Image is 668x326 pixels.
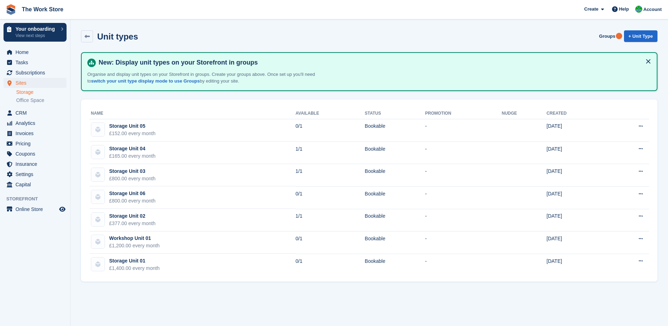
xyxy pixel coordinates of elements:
img: blank-unit-type-icon-ffbac7b88ba66c5e286b0e438baccc4b9c83835d4c34f86887a83fc20ec27e7b.svg [91,123,105,136]
td: - [425,141,501,164]
a: menu [4,204,67,214]
span: Pricing [15,139,58,149]
a: menu [4,108,67,118]
td: Bookable [365,141,425,164]
th: Promotion [425,108,501,119]
div: £1,200.00 every month [109,242,160,249]
td: 0/1 [295,186,365,209]
td: Bookable [365,164,425,187]
td: - [425,209,501,231]
td: 1/1 [295,209,365,231]
span: Account [643,6,662,13]
span: Sites [15,78,58,88]
th: Status [365,108,425,119]
th: Available [295,108,365,119]
div: Storage Unit 01 [109,257,160,265]
td: 0/1 [295,231,365,254]
p: Your onboarding [15,26,57,31]
th: Created [547,108,606,119]
div: £800.00 every month [109,175,156,182]
span: Capital [15,180,58,189]
a: menu [4,58,67,67]
a: Storage [16,89,67,96]
img: blank-unit-type-icon-ffbac7b88ba66c5e286b0e438baccc4b9c83835d4c34f86887a83fc20ec27e7b.svg [91,235,105,248]
th: Nudge [502,108,547,119]
td: [DATE] [547,119,606,141]
a: menu [4,159,67,169]
td: [DATE] [547,209,606,231]
h2: Unit types [97,32,138,41]
td: 1/1 [295,164,365,187]
td: [DATE] [547,231,606,254]
span: Coupons [15,149,58,159]
img: blank-unit-type-icon-ffbac7b88ba66c5e286b0e438baccc4b9c83835d4c34f86887a83fc20ec27e7b.svg [91,168,105,181]
div: £165.00 every month [109,152,156,160]
span: Settings [15,169,58,179]
th: Name [89,108,295,119]
div: £800.00 every month [109,197,156,205]
div: Storage Unit 03 [109,168,156,175]
img: stora-icon-8386f47178a22dfd0bd8f6a31ec36ba5ce8667c1dd55bd0f319d3a0aa187defe.svg [6,4,16,15]
td: Bookable [365,119,425,141]
span: Help [619,6,629,13]
div: £377.00 every month [109,220,156,227]
a: Preview store [58,205,67,213]
td: 1/1 [295,141,365,164]
a: menu [4,149,67,159]
div: Workshop Unit 01 [109,235,160,242]
span: Storefront [6,195,70,203]
p: Organise and display unit types on your Storefront in groups. Create your groups above. Once set ... [87,71,334,85]
img: blank-unit-type-icon-ffbac7b88ba66c5e286b0e438baccc4b9c83835d4c34f86887a83fc20ec27e7b.svg [91,190,105,204]
td: [DATE] [547,186,606,209]
td: - [425,186,501,209]
td: Bookable [365,231,425,254]
td: Bookable [365,209,425,231]
td: [DATE] [547,141,606,164]
a: switch your unit type display mode to use Groups [91,78,200,84]
td: 0/1 [295,119,365,141]
div: £152.00 every month [109,130,156,137]
img: blank-unit-type-icon-ffbac7b88ba66c5e286b0e438baccc4b9c83835d4c34f86887a83fc20ec27e7b.svg [91,213,105,226]
span: Online Store [15,204,58,214]
p: View next steps [15,32,57,39]
span: Insurance [15,159,58,169]
td: Bookable [365,186,425,209]
a: menu [4,118,67,128]
a: menu [4,128,67,138]
a: menu [4,139,67,149]
a: menu [4,68,67,78]
td: Bookable [365,254,425,276]
td: - [425,164,501,187]
a: Office Space [16,97,67,104]
span: Create [584,6,598,13]
div: Storage Unit 04 [109,145,156,152]
td: - [425,254,501,276]
span: Analytics [15,118,58,128]
span: Subscriptions [15,68,58,78]
div: Storage Unit 06 [109,190,156,197]
a: Groups [596,30,618,42]
img: blank-unit-type-icon-ffbac7b88ba66c5e286b0e438baccc4b9c83835d4c34f86887a83fc20ec27e7b.svg [91,258,105,271]
h4: New: Display unit types on your Storefront in groups [96,59,651,67]
td: [DATE] [547,254,606,276]
a: menu [4,180,67,189]
div: Tooltip anchor [616,33,622,39]
a: menu [4,78,67,88]
span: Home [15,47,58,57]
div: £1,400.00 every month [109,265,160,272]
div: Storage Unit 02 [109,212,156,220]
span: Invoices [15,128,58,138]
a: Your onboarding View next steps [4,23,67,42]
span: Tasks [15,58,58,67]
td: [DATE] [547,164,606,187]
img: Mark Bignell [635,6,642,13]
td: - [425,231,501,254]
td: - [425,119,501,141]
a: menu [4,169,67,179]
a: + Unit Type [624,30,657,42]
span: CRM [15,108,58,118]
a: menu [4,47,67,57]
td: 0/1 [295,254,365,276]
img: blank-unit-type-icon-ffbac7b88ba66c5e286b0e438baccc4b9c83835d4c34f86887a83fc20ec27e7b.svg [91,145,105,159]
div: Storage Unit 05 [109,122,156,130]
